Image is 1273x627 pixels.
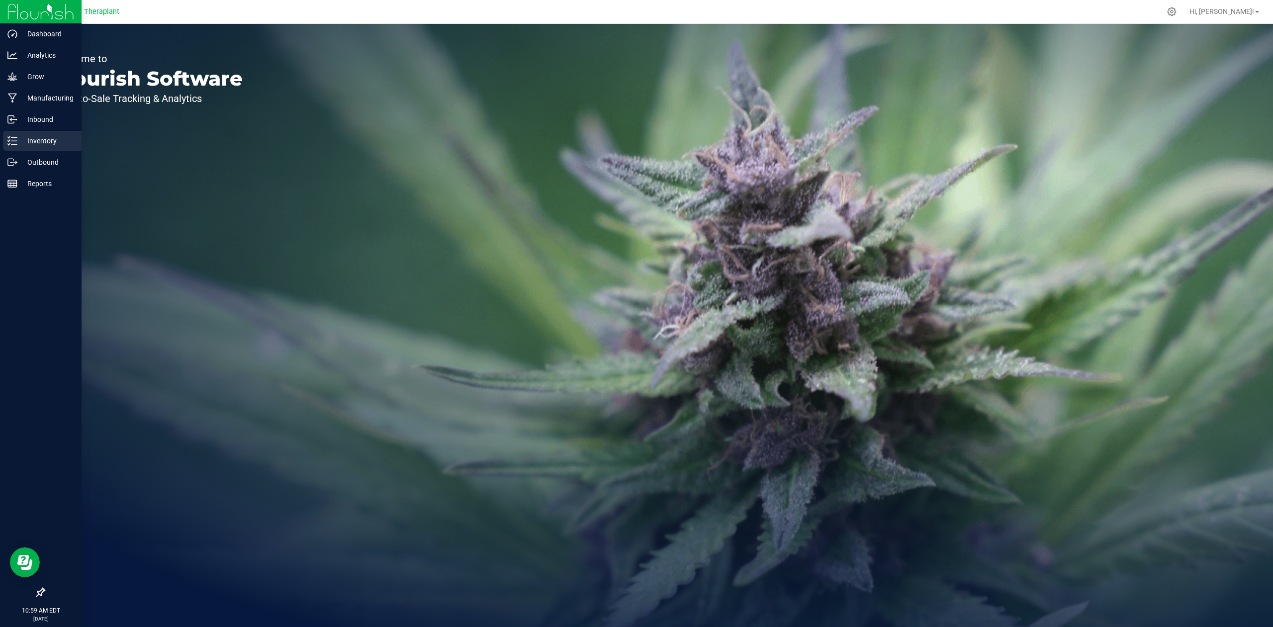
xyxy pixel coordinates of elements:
[7,136,17,146] inline-svg: Inventory
[17,135,77,147] p: Inventory
[7,93,17,103] inline-svg: Manufacturing
[17,92,77,104] p: Manufacturing
[10,547,40,577] iframe: Resource center
[1166,7,1178,16] div: Manage settings
[7,179,17,189] inline-svg: Reports
[17,178,77,190] p: Reports
[1189,7,1254,15] span: Hi, [PERSON_NAME]!
[17,71,77,83] p: Grow
[54,69,243,89] p: Flourish Software
[17,28,77,40] p: Dashboard
[7,157,17,167] inline-svg: Outbound
[7,72,17,82] inline-svg: Grow
[17,156,77,168] p: Outbound
[54,94,243,104] p: Seed-to-Sale Tracking & Analytics
[17,49,77,61] p: Analytics
[84,7,119,16] span: Theraplant
[54,54,243,64] p: Welcome to
[4,615,77,623] p: [DATE]
[7,114,17,124] inline-svg: Inbound
[7,29,17,39] inline-svg: Dashboard
[7,50,17,60] inline-svg: Analytics
[4,606,77,615] p: 10:59 AM EDT
[17,113,77,125] p: Inbound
